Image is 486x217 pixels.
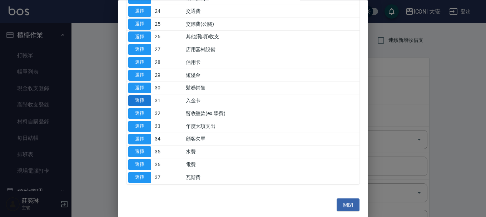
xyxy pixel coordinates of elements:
[184,171,359,184] td: 瓦斯費
[184,5,359,18] td: 交通費
[153,5,184,18] td: 24
[153,107,184,120] td: 32
[128,83,151,94] button: 選擇
[128,172,151,183] button: 選擇
[184,120,359,133] td: 年度大項支出
[128,95,151,107] button: 選擇
[153,133,184,146] td: 34
[153,69,184,82] td: 29
[153,158,184,171] td: 36
[184,69,359,82] td: 短溢金
[153,56,184,69] td: 28
[184,43,359,56] td: 店用器材設備
[337,198,359,212] button: 關閉
[128,6,151,17] button: 選擇
[184,146,359,158] td: 水費
[184,18,359,31] td: 交際費(公關)
[184,56,359,69] td: 信用卡
[153,31,184,44] td: 26
[128,44,151,55] button: 選擇
[153,94,184,107] td: 31
[153,18,184,31] td: 25
[128,121,151,132] button: 選擇
[128,108,151,119] button: 選擇
[128,57,151,68] button: 選擇
[128,31,151,43] button: 選擇
[184,82,359,95] td: 髮券銷售
[153,82,184,95] td: 30
[128,147,151,158] button: 選擇
[153,146,184,158] td: 35
[128,70,151,81] button: 選擇
[128,19,151,30] button: 選擇
[184,31,359,44] td: 其他(雜項)收支
[153,171,184,184] td: 37
[153,120,184,133] td: 33
[184,94,359,107] td: 入金卡
[153,43,184,56] td: 27
[184,107,359,120] td: 暫收墊款(ex.學費)
[184,158,359,171] td: 電費
[184,133,359,146] td: 顧客欠單
[128,134,151,145] button: 選擇
[128,159,151,171] button: 選擇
